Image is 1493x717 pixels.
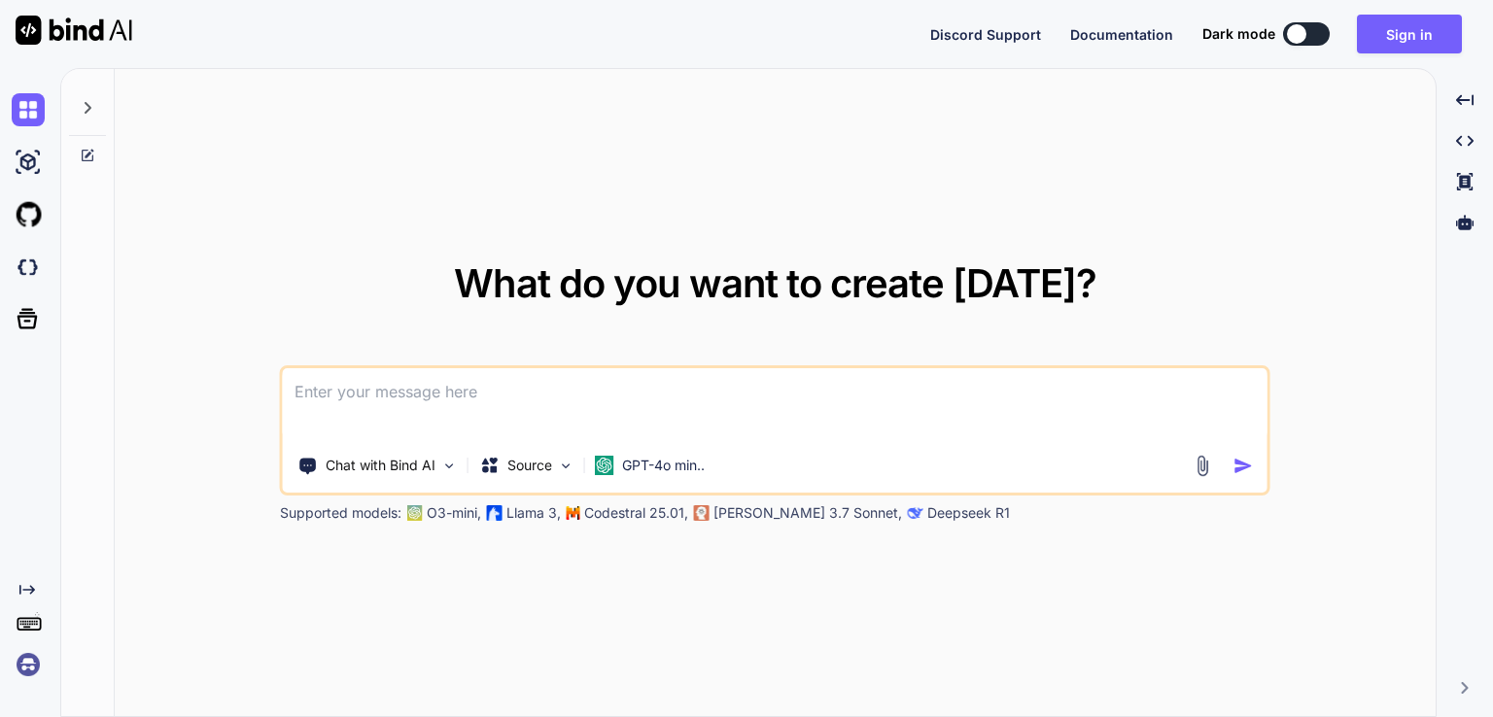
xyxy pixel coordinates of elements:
img: GPT-4 [407,505,423,521]
span: What do you want to create [DATE]? [454,259,1096,307]
p: Supported models: [280,503,401,523]
p: Source [507,456,552,475]
img: Mistral-AI [567,506,580,520]
p: [PERSON_NAME] 3.7 Sonnet, [713,503,902,523]
p: Chat with Bind AI [326,456,435,475]
img: signin [12,648,45,681]
img: darkCloudIdeIcon [12,251,45,284]
button: Sign in [1357,15,1462,53]
img: Llama2 [487,505,503,521]
img: ai-studio [12,146,45,179]
img: claude [908,505,923,521]
p: GPT-4o min.. [622,456,705,475]
button: Discord Support [930,24,1041,45]
img: icon [1233,456,1254,476]
img: githubLight [12,198,45,231]
p: Codestral 25.01, [584,503,688,523]
span: Dark mode [1202,24,1275,44]
img: attachment [1192,455,1214,477]
button: Documentation [1070,24,1173,45]
img: chat [12,93,45,126]
span: Documentation [1070,26,1173,43]
img: Bind AI [16,16,132,45]
span: Discord Support [930,26,1041,43]
p: Llama 3, [506,503,561,523]
img: Pick Models [558,458,574,474]
img: GPT-4o mini [595,456,614,475]
img: claude [694,505,710,521]
img: Pick Tools [441,458,458,474]
p: O3-mini, [427,503,481,523]
p: Deepseek R1 [927,503,1010,523]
